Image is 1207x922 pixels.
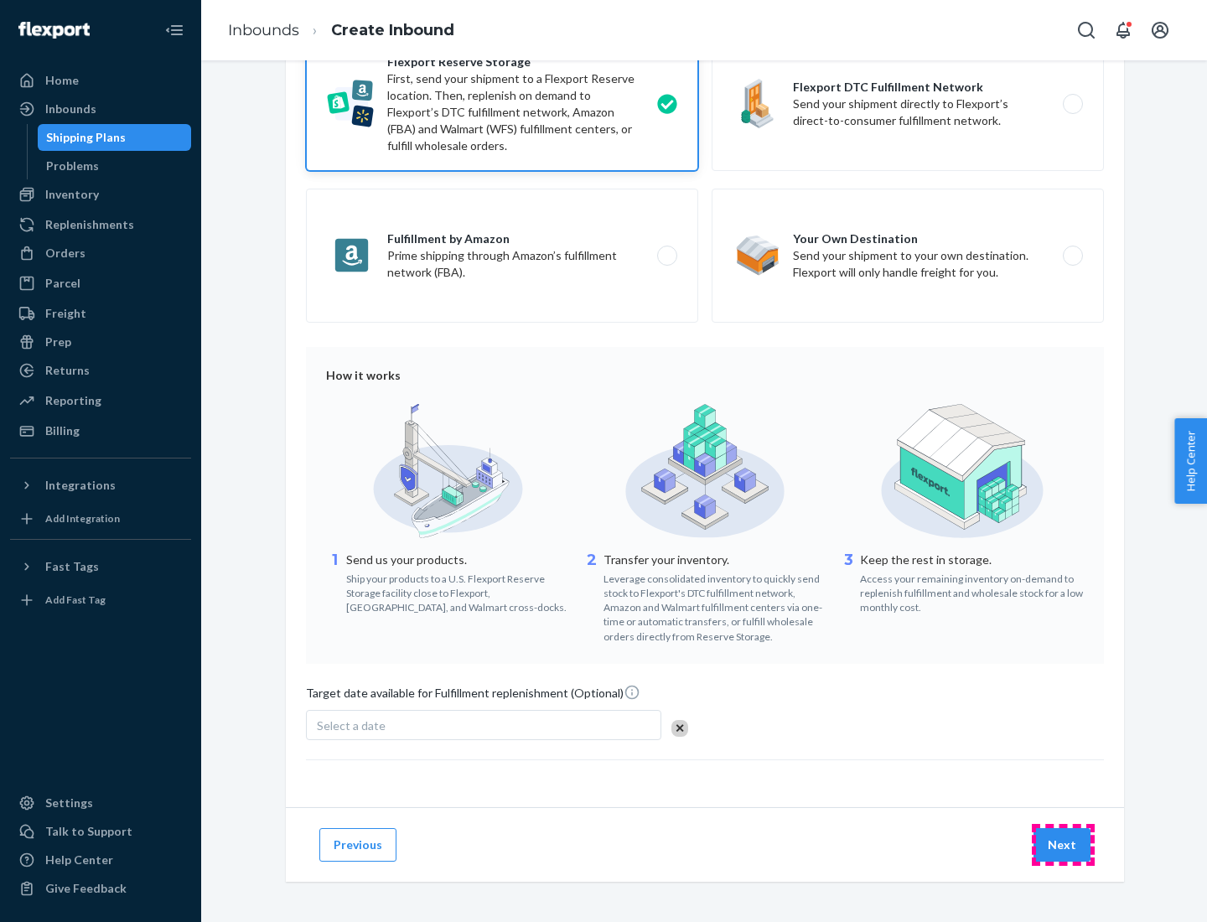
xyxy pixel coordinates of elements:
button: Open notifications [1106,13,1140,47]
div: Add Fast Tag [45,593,106,607]
button: Give Feedback [10,875,191,902]
div: Shipping Plans [46,129,126,146]
a: Home [10,67,191,94]
div: Parcel [45,275,80,292]
button: Integrations [10,472,191,499]
a: Help Center [10,847,191,873]
div: Prep [45,334,71,350]
div: Give Feedback [45,880,127,897]
div: Returns [45,362,90,379]
a: Reporting [10,387,191,414]
div: Integrations [45,477,116,494]
a: Replenishments [10,211,191,238]
a: Shipping Plans [38,124,192,151]
div: How it works [326,367,1084,384]
span: Select a date [317,718,386,733]
a: Inbounds [10,96,191,122]
span: Target date available for Fulfillment replenishment (Optional) [306,684,640,708]
div: Inventory [45,186,99,203]
div: Billing [45,422,80,439]
div: Settings [45,795,93,811]
a: Create Inbound [331,21,454,39]
a: Freight [10,300,191,327]
a: Add Fast Tag [10,587,191,614]
a: Orders [10,240,191,267]
div: Reporting [45,392,101,409]
div: Ship your products to a U.S. Flexport Reserve Storage facility close to Flexport, [GEOGRAPHIC_DAT... [346,568,570,614]
a: Settings [10,790,191,816]
div: Inbounds [45,101,96,117]
div: Talk to Support [45,823,132,840]
a: Talk to Support [10,818,191,845]
img: Flexport logo [18,22,90,39]
a: Add Integration [10,505,191,532]
div: Freight [45,305,86,322]
div: Orders [45,245,85,262]
button: Close Navigation [158,13,191,47]
div: Add Integration [45,511,120,526]
button: Open Search Box [1070,13,1103,47]
button: Help Center [1174,418,1207,504]
div: Help Center [45,852,113,868]
a: Parcel [10,270,191,297]
a: Inventory [10,181,191,208]
div: Leverage consolidated inventory to quickly send stock to Flexport's DTC fulfillment network, Amaz... [603,568,827,644]
a: Returns [10,357,191,384]
a: Prep [10,329,191,355]
div: Problems [46,158,99,174]
a: Inbounds [228,21,299,39]
div: 3 [840,550,857,614]
a: Billing [10,417,191,444]
ol: breadcrumbs [215,6,468,55]
button: Next [1033,828,1090,862]
div: Home [45,72,79,89]
div: Access your remaining inventory on-demand to replenish fulfillment and wholesale stock for a low ... [860,568,1084,614]
a: Problems [38,153,192,179]
p: Transfer your inventory. [603,552,827,568]
button: Previous [319,828,396,862]
div: 2 [583,550,600,644]
button: Fast Tags [10,553,191,580]
div: 1 [326,550,343,614]
button: Open account menu [1143,13,1177,47]
p: Keep the rest in storage. [860,552,1084,568]
p: Send us your products. [346,552,570,568]
div: Fast Tags [45,558,99,575]
div: Replenishments [45,216,134,233]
